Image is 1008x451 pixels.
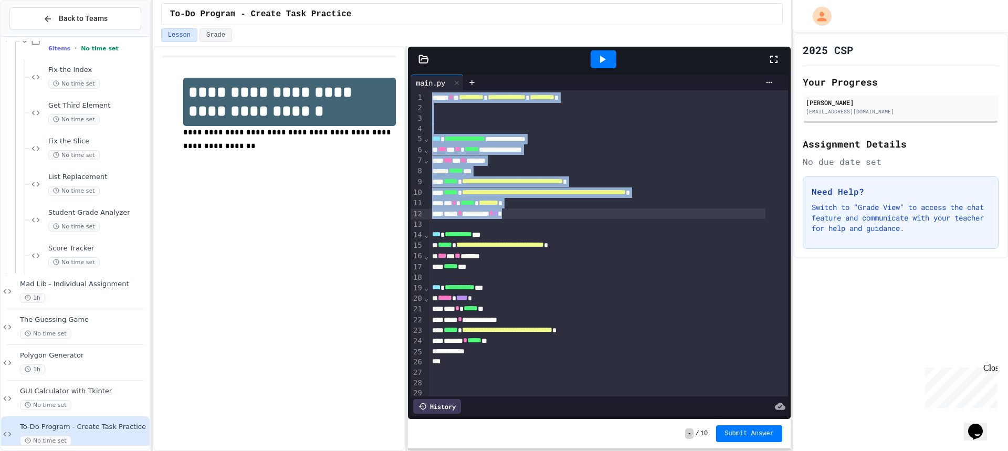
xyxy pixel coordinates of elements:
[81,45,119,52] span: No time set
[170,8,352,20] span: To-Do Program - Create Task Practice
[696,429,699,438] span: /
[48,208,148,217] span: Student Grade Analyzer
[20,387,148,396] span: GUI Calculator with Tkinter
[424,230,429,239] span: Fold line
[411,113,424,124] div: 3
[48,244,148,253] span: Score Tracker
[803,155,999,168] div: No due date set
[20,436,71,446] span: No time set
[424,145,429,154] span: Fold line
[20,351,148,360] span: Polygon Generator
[20,293,45,303] span: 1h
[48,186,100,196] span: No time set
[59,13,108,24] span: Back to Teams
[812,185,990,198] h3: Need Help?
[411,388,424,398] div: 29
[411,92,424,103] div: 1
[921,363,997,408] iframe: chat widget
[411,293,424,304] div: 20
[411,145,424,155] div: 6
[812,202,990,234] p: Switch to "Grade View" to access the chat feature and communicate with your teacher for help and ...
[424,252,429,260] span: Fold line
[4,4,72,67] div: Chat with us now!Close
[424,134,429,143] span: Fold line
[161,28,197,42] button: Lesson
[806,108,995,116] div: [EMAIL_ADDRESS][DOMAIN_NAME]
[411,75,464,90] div: main.py
[806,98,995,107] div: [PERSON_NAME]
[700,429,708,438] span: 10
[411,336,424,347] div: 24
[48,173,148,182] span: List Replacement
[411,304,424,314] div: 21
[411,368,424,378] div: 27
[20,364,45,374] span: 1h
[20,329,71,339] span: No time set
[964,409,997,440] iframe: chat widget
[48,137,148,146] span: Fix the Slice
[411,272,424,283] div: 18
[48,66,148,75] span: Fix the Index
[411,177,424,187] div: 9
[20,280,148,289] span: Mad Lib - Individual Assignment
[411,209,424,219] div: 12
[20,423,148,432] span: To-Do Program - Create Task Practice
[411,230,424,240] div: 14
[411,134,424,144] div: 5
[20,400,71,410] span: No time set
[411,124,424,134] div: 4
[685,428,693,439] span: -
[48,150,100,160] span: No time set
[199,28,232,42] button: Grade
[411,357,424,368] div: 26
[411,326,424,336] div: 23
[411,198,424,208] div: 11
[411,166,424,176] div: 8
[48,45,70,52] span: 6 items
[48,79,100,89] span: No time set
[803,43,853,57] h1: 2025 CSP
[48,101,148,110] span: Get Third Element
[20,316,148,324] span: The Guessing Game
[424,284,429,292] span: Fold line
[716,425,782,442] button: Submit Answer
[724,429,774,438] span: Submit Answer
[411,187,424,198] div: 10
[411,77,450,88] div: main.py
[803,137,999,151] h2: Assignment Details
[411,155,424,166] div: 7
[411,219,424,230] div: 13
[802,4,834,28] div: My Account
[411,347,424,358] div: 25
[424,294,429,302] span: Fold line
[411,103,424,113] div: 2
[411,315,424,326] div: 22
[411,240,424,251] div: 15
[75,44,77,53] span: •
[803,75,999,89] h2: Your Progress
[48,222,100,232] span: No time set
[411,251,424,261] div: 16
[411,262,424,272] div: 17
[424,156,429,164] span: Fold line
[411,283,424,293] div: 19
[48,114,100,124] span: No time set
[413,399,461,414] div: History
[9,7,141,30] button: Back to Teams
[48,257,100,267] span: No time set
[411,378,424,389] div: 28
